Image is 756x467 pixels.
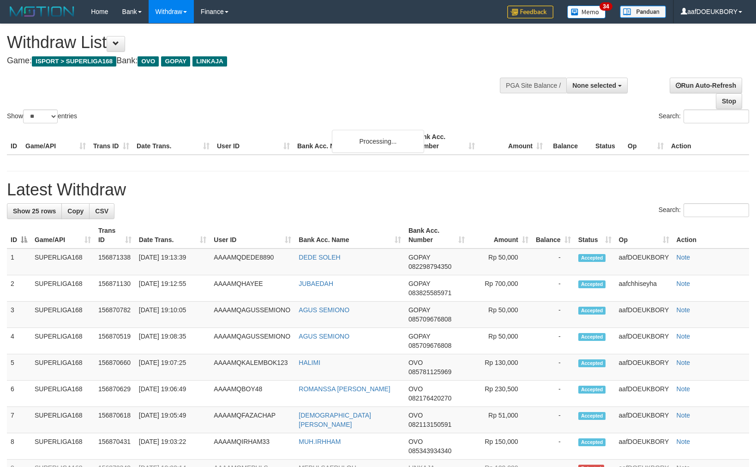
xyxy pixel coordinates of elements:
[566,78,628,93] button: None selected
[31,222,95,249] th: Game/API: activate to sort column ascending
[299,438,341,445] a: MUH.IRHHAM
[89,203,114,219] a: CSV
[135,433,210,460] td: [DATE] 19:03:22
[7,302,31,328] td: 3
[13,207,56,215] span: Show 25 rows
[95,249,135,275] td: 156871338
[468,222,532,249] th: Amount: activate to sort column ascending
[659,203,749,217] label: Search:
[405,222,468,249] th: Bank Acc. Number: activate to sort column ascending
[31,381,95,407] td: SUPERLIGA168
[138,56,159,67] span: OVO
[532,433,575,460] td: -
[615,302,673,328] td: aafDOEUKBORY
[67,207,84,215] span: Copy
[95,302,135,328] td: 156870782
[95,275,135,302] td: 156871130
[135,407,210,433] td: [DATE] 19:05:49
[95,222,135,249] th: Trans ID: activate to sort column ascending
[213,128,294,155] th: User ID
[7,181,749,199] h1: Latest Withdraw
[210,275,295,302] td: AAAAMQHAYEE
[31,302,95,328] td: SUPERLIGA168
[468,354,532,381] td: Rp 130,000
[578,333,606,341] span: Accepted
[31,433,95,460] td: SUPERLIGA168
[408,306,430,314] span: GOPAY
[615,407,673,433] td: aafDOEUKBORY
[600,2,612,11] span: 34
[684,109,749,123] input: Search:
[210,381,295,407] td: AAAAMQBOY48
[135,328,210,354] td: [DATE] 19:08:35
[95,207,108,215] span: CSV
[95,407,135,433] td: 156870618
[615,433,673,460] td: aafDOEUKBORY
[7,5,77,18] img: MOTION_logo.png
[408,412,423,419] span: OVO
[500,78,566,93] div: PGA Site Balance /
[7,222,31,249] th: ID: activate to sort column descending
[670,78,742,93] a: Run Auto-Refresh
[7,275,31,302] td: 2
[210,433,295,460] td: AAAAMQIRHAM33
[532,354,575,381] td: -
[408,289,451,297] span: Copy 083825585971 to clipboard
[408,447,451,455] span: Copy 085343934340 to clipboard
[578,438,606,446] span: Accepted
[507,6,553,18] img: Feedback.jpg
[299,306,349,314] a: AGUS SEMIONO
[468,275,532,302] td: Rp 700,000
[615,275,673,302] td: aafchhiseyha
[23,109,58,123] select: Showentries
[408,333,430,340] span: GOPAY
[468,381,532,407] td: Rp 230,500
[95,354,135,381] td: 156870660
[408,315,451,323] span: Copy 085709676808 to clipboard
[532,222,575,249] th: Balance: activate to sort column ascending
[468,302,532,328] td: Rp 50,000
[615,354,673,381] td: aafDOEUKBORY
[408,342,451,349] span: Copy 085709676808 to clipboard
[532,302,575,328] td: -
[572,82,616,89] span: None selected
[677,254,690,261] a: Note
[677,438,690,445] a: Note
[615,249,673,275] td: aafDOEUKBORY
[567,6,606,18] img: Button%20Memo.svg
[299,385,390,393] a: ROMANSSA [PERSON_NAME]
[578,386,606,394] span: Accepted
[677,359,690,366] a: Note
[332,130,424,153] div: Processing...
[210,249,295,275] td: AAAAMQDEDE8890
[31,354,95,381] td: SUPERLIGA168
[592,128,624,155] th: Status
[468,249,532,275] td: Rp 50,000
[468,407,532,433] td: Rp 51,000
[578,359,606,367] span: Accepted
[532,381,575,407] td: -
[408,368,451,376] span: Copy 085781125969 to clipboard
[32,56,116,67] span: ISPORT > SUPERLIGA168
[210,407,295,433] td: AAAAMQFAZACHAP
[677,333,690,340] a: Note
[408,438,423,445] span: OVO
[7,109,77,123] label: Show entries
[532,328,575,354] td: -
[299,254,340,261] a: DEDE SOLEH
[411,128,479,155] th: Bank Acc. Number
[90,128,133,155] th: Trans ID
[31,275,95,302] td: SUPERLIGA168
[615,222,673,249] th: Op: activate to sort column ascending
[135,381,210,407] td: [DATE] 19:06:49
[95,328,135,354] td: 156870519
[7,328,31,354] td: 4
[659,109,749,123] label: Search:
[677,280,690,287] a: Note
[31,328,95,354] td: SUPERLIGA168
[578,254,606,262] span: Accepted
[677,385,690,393] a: Note
[192,56,227,67] span: LINKAJA
[408,385,423,393] span: OVO
[532,275,575,302] td: -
